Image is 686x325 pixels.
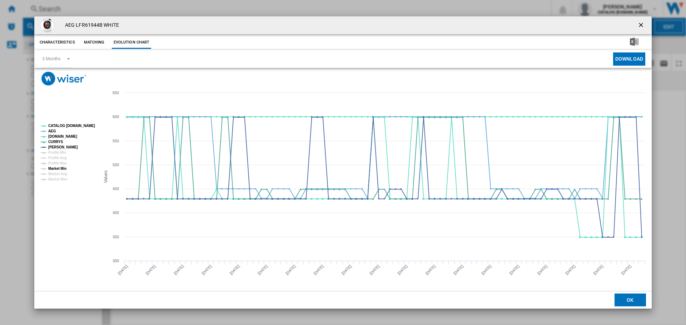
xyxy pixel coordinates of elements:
tspan: 450 [113,187,119,191]
tspan: 300 [113,259,119,263]
tspan: [DATE] [536,264,548,276]
tspan: 600 [113,115,119,119]
tspan: Profile Min [48,151,66,154]
button: Download in Excel [618,36,650,49]
button: Evolution chart [112,36,151,49]
tspan: 400 [113,210,119,215]
tspan: [PERSON_NAME] [48,145,78,149]
tspan: Values [103,171,108,183]
tspan: [DATE] [481,264,492,276]
button: Download [613,52,645,66]
img: logo_wiser_300x94.png [41,72,86,86]
tspan: [DATE] [145,264,157,276]
tspan: [DATE] [508,264,520,276]
tspan: [DATE] [424,264,436,276]
tspan: [DATE] [369,264,381,276]
tspan: CATALOG [DOMAIN_NAME] [48,124,95,128]
tspan: 350 [113,235,119,239]
ng-md-icon: getI18NText('BUTTONS.CLOSE_DIALOG') [637,21,646,30]
tspan: [DATE] [285,264,297,276]
tspan: AEG [48,129,56,133]
tspan: [DATE] [620,264,632,276]
tspan: [DATE] [565,264,576,276]
tspan: [DATE] [173,264,185,276]
tspan: [DATE] [592,264,604,276]
tspan: Market Avg [48,172,67,176]
tspan: Profile Avg [48,156,66,160]
tspan: Market Max [48,177,68,181]
h4: AEG LFR61944B WHITE [61,22,119,29]
button: Matching [79,36,110,49]
md-dialog: Product popup [34,16,652,309]
div: 3 Months [42,56,61,61]
tspan: [DATE] [341,264,353,276]
tspan: Profile Max [48,161,67,165]
tspan: [DOMAIN_NAME] [48,134,77,138]
tspan: 650 [113,91,119,95]
tspan: [DATE] [117,264,129,276]
button: Characteristics [38,36,77,49]
button: getI18NText('BUTTONS.CLOSE_DIALOG') [635,18,649,32]
img: excel-24x24.png [630,37,638,46]
tspan: [DATE] [257,264,269,276]
tspan: CURRYS [48,140,63,144]
button: OK [615,294,646,306]
tspan: [DATE] [313,264,324,276]
tspan: 550 [113,139,119,143]
tspan: [DATE] [453,264,464,276]
tspan: [DATE] [229,264,240,276]
img: 10253466 [40,18,54,32]
tspan: [DATE] [201,264,213,276]
tspan: Market Min [48,167,66,171]
tspan: [DATE] [397,264,408,276]
tspan: 500 [113,163,119,167]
